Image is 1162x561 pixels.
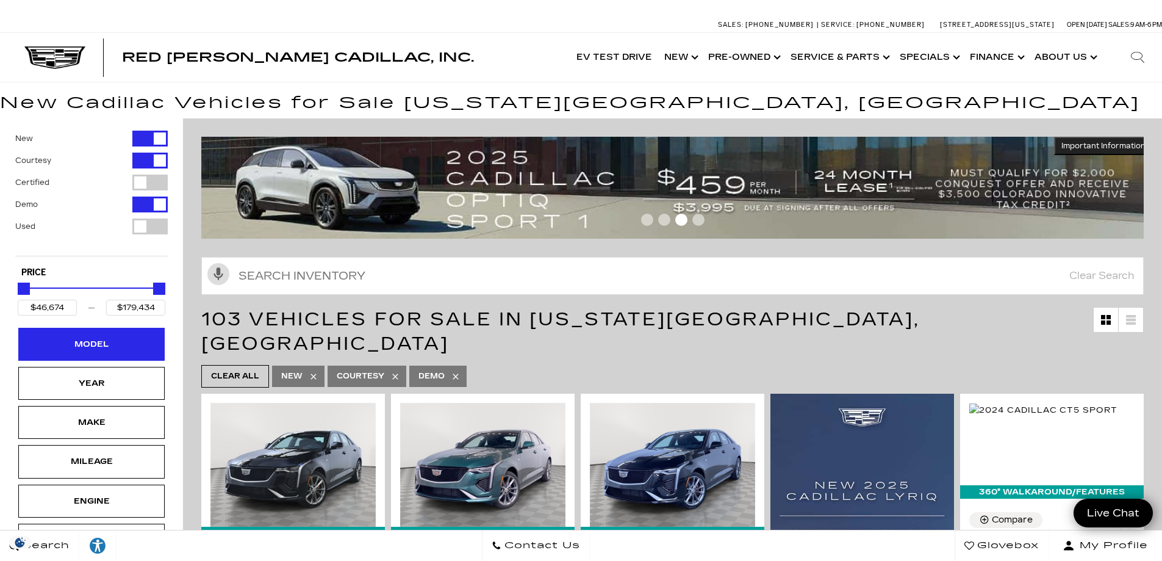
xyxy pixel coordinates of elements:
[1074,499,1153,527] a: Live Chat
[400,403,565,527] img: 2025 Cadillac CT4 Sport
[718,21,744,29] span: Sales:
[960,485,1144,499] div: 360° WalkAround/Features
[281,369,303,384] span: New
[201,308,920,355] span: 103 Vehicles for Sale in [US_STATE][GEOGRAPHIC_DATA], [GEOGRAPHIC_DATA]
[15,220,35,233] label: Used
[590,403,755,527] img: 2024 Cadillac CT4 Sport
[581,527,764,540] div: 360° WalkAround/Features
[61,416,122,429] div: Make
[992,515,1033,526] div: Compare
[201,257,1144,295] input: Search Inventory
[18,278,165,316] div: Price
[1049,530,1162,561] button: Open user profile menu
[18,445,165,478] div: MileageMileage
[122,51,474,63] a: Red [PERSON_NAME] Cadillac, Inc.
[391,527,575,540] div: 360° WalkAround/Features
[210,403,376,527] img: 2024 Cadillac CT4 Sport
[106,300,165,316] input: Maximum
[211,369,259,384] span: Clear All
[1061,141,1146,151] span: Important Information
[974,537,1039,554] span: Glovebox
[21,267,162,278] h5: Price
[784,33,894,82] a: Service & Parts
[718,21,817,28] a: Sales: [PHONE_NUMBER]
[79,537,116,555] div: Explore your accessibility options
[658,33,702,82] a: New
[658,214,670,226] span: Go to slide 2
[61,455,122,468] div: Mileage
[894,33,964,82] a: Specials
[61,338,122,351] div: Model
[19,537,70,554] span: Search
[969,512,1042,528] button: Compare Vehicle
[18,367,165,400] div: YearYear
[1108,21,1130,29] span: Sales:
[61,494,122,508] div: Engine
[207,263,229,285] svg: Click to toggle on voice search
[18,328,165,361] div: ModelModel
[501,537,580,554] span: Contact Us
[6,536,34,549] section: Click to Open Cookie Consent Modal
[79,530,117,561] a: Explore your accessibility options
[745,21,814,29] span: [PHONE_NUMBER]
[18,300,77,316] input: Minimum
[1130,21,1162,29] span: 9 AM-6 PM
[15,132,33,145] label: New
[15,198,38,211] label: Demo
[692,214,705,226] span: Go to slide 4
[641,214,653,226] span: Go to slide 1
[337,369,384,384] span: Courtesy
[61,377,122,390] div: Year
[940,21,1055,29] a: [STREET_ADDRESS][US_STATE]
[18,524,165,557] div: ColorColor
[1067,21,1107,29] span: Open [DATE]
[122,50,474,65] span: Red [PERSON_NAME] Cadillac, Inc.
[955,530,1049,561] a: Glovebox
[817,21,928,28] a: Service: [PHONE_NUMBER]
[570,33,658,82] a: EV Test Drive
[18,406,165,439] div: MakeMake
[24,46,85,70] img: Cadillac Dark Logo with Cadillac White Text
[1075,537,1148,554] span: My Profile
[1081,506,1146,520] span: Live Chat
[18,485,165,518] div: EngineEngine
[15,176,49,189] label: Certified
[964,33,1028,82] a: Finance
[856,21,925,29] span: [PHONE_NUMBER]
[15,154,51,167] label: Courtesy
[418,369,445,384] span: Demo
[1028,33,1101,82] a: About Us
[18,283,30,295] div: Minimum Price
[702,33,784,82] a: Pre-Owned
[482,530,590,561] a: Contact Us
[1054,137,1153,155] button: Important Information
[201,137,1153,239] img: 2508-August-FOM-OPTIQ-Lease9
[821,21,855,29] span: Service:
[969,404,1117,417] img: 2024 Cadillac CT5 Sport
[153,283,165,295] div: Maximum Price
[6,536,34,549] img: Opt-Out Icon
[15,131,168,256] div: Filter by Vehicle Type
[675,214,687,226] span: Go to slide 3
[201,527,385,540] div: 360° WalkAround/Features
